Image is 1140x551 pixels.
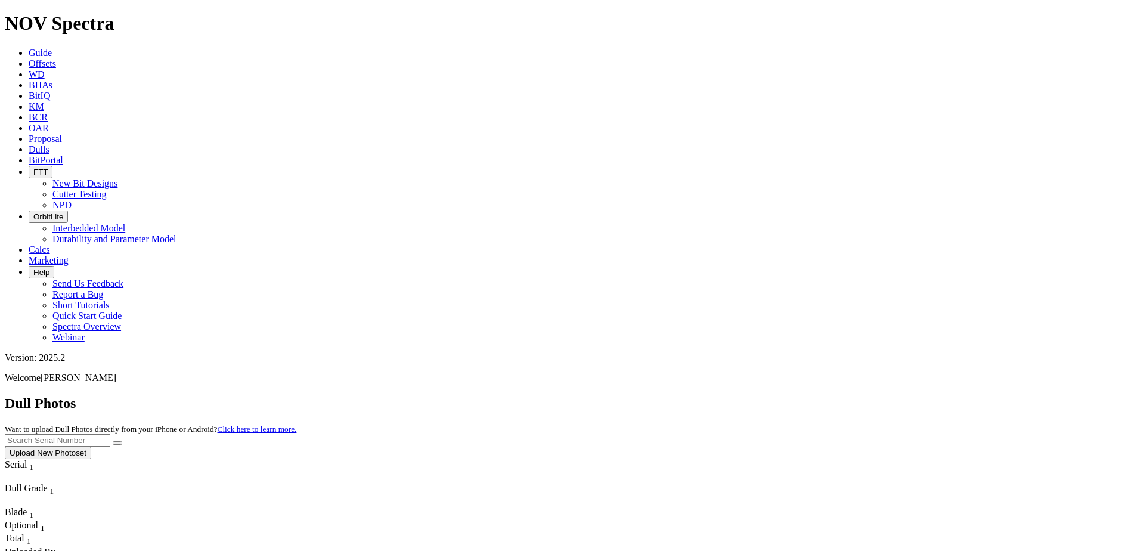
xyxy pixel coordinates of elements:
a: KM [29,101,44,112]
span: Sort None [27,533,31,543]
span: FTT [33,168,48,177]
a: Spectra Overview [52,321,121,332]
div: Dull Grade Sort None [5,483,88,496]
p: Welcome [5,373,1135,383]
a: Offsets [29,58,56,69]
button: OrbitLite [29,211,68,223]
a: Cutter Testing [52,189,107,199]
a: Guide [29,48,52,58]
span: Sort None [41,520,45,530]
h1: NOV Spectra [5,13,1135,35]
a: WD [29,69,45,79]
a: Durability and Parameter Model [52,234,176,244]
a: Proposal [29,134,62,144]
a: BitIQ [29,91,50,101]
span: Sort None [29,507,33,517]
span: Sort None [50,483,54,493]
a: BitPortal [29,155,63,165]
span: Sort None [29,459,33,469]
button: Upload New Photoset [5,447,91,459]
sub: 1 [27,537,31,546]
sub: 1 [41,524,45,533]
small: Want to upload Dull Photos directly from your iPhone or Android? [5,425,296,434]
a: BHAs [29,80,52,90]
div: Total Sort None [5,533,47,546]
h2: Dull Photos [5,395,1135,411]
span: Help [33,268,49,277]
a: Webinar [52,332,85,342]
div: Sort None [5,520,47,533]
div: Column Menu [5,496,88,507]
div: Sort None [5,507,47,520]
a: Calcs [29,244,50,255]
span: Total [5,533,24,543]
span: [PERSON_NAME] [41,373,116,383]
div: Sort None [5,533,47,546]
button: FTT [29,166,52,178]
div: Optional Sort None [5,520,47,533]
a: Marketing [29,255,69,265]
sub: 1 [50,487,54,496]
a: Click here to learn more. [218,425,297,434]
sub: 1 [29,463,33,472]
a: Interbedded Model [52,223,125,233]
a: Report a Bug [52,289,103,299]
span: Dull Grade [5,483,48,493]
div: Sort None [5,483,88,507]
input: Search Serial Number [5,434,110,447]
a: Quick Start Guide [52,311,122,321]
a: BCR [29,112,48,122]
sub: 1 [29,510,33,519]
div: Column Menu [5,472,55,483]
a: New Bit Designs [52,178,117,188]
span: Optional [5,520,38,530]
a: OAR [29,123,49,133]
div: Sort None [5,459,55,483]
div: Serial Sort None [5,459,55,472]
a: Short Tutorials [52,300,110,310]
a: NPD [52,200,72,210]
button: Help [29,266,54,278]
div: Blade Sort None [5,507,47,520]
span: OrbitLite [33,212,63,221]
span: Serial [5,459,27,469]
a: Dulls [29,144,49,154]
a: Send Us Feedback [52,278,123,289]
div: Version: 2025.2 [5,352,1135,363]
span: Blade [5,507,27,517]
